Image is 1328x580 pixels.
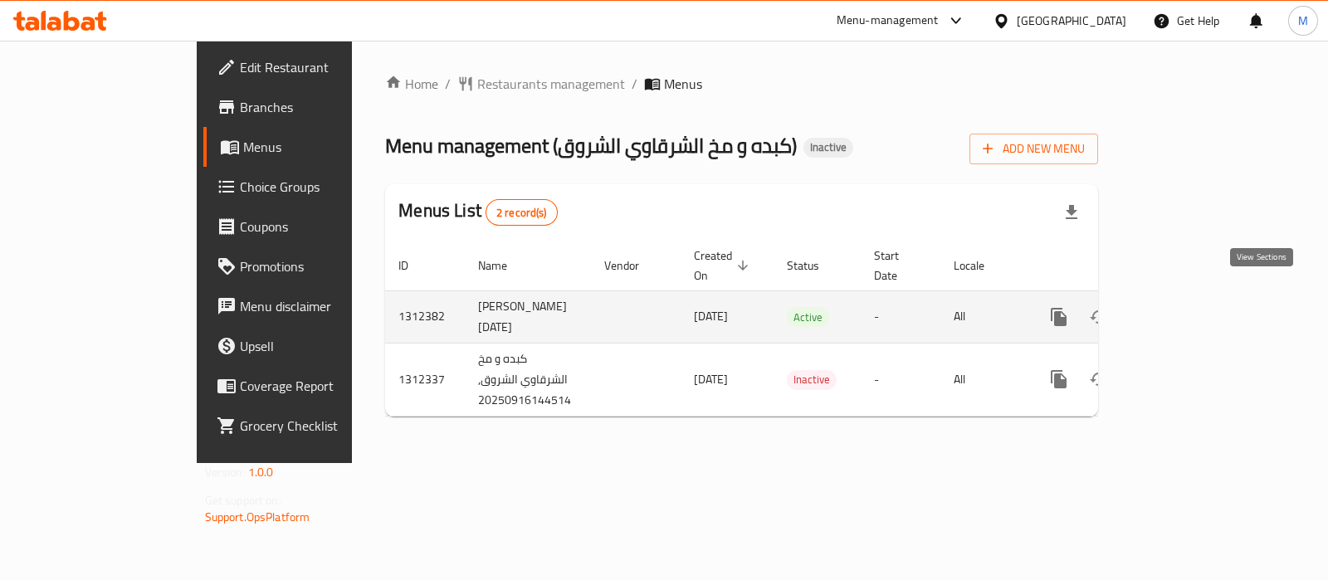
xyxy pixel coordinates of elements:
div: Inactive [803,138,853,158]
div: Menu-management [837,11,939,31]
a: Grocery Checklist [203,406,418,446]
span: Coverage Report [240,376,405,396]
a: Edit Restaurant [203,47,418,87]
span: Choice Groups [240,177,405,197]
span: Inactive [803,140,853,154]
span: Promotions [240,256,405,276]
td: 1312337 [385,343,465,416]
span: Start Date [874,246,920,285]
a: Branches [203,87,418,127]
td: 1312382 [385,290,465,343]
span: Get support on: [205,490,281,511]
a: Promotions [203,246,418,286]
td: All [940,343,1026,416]
table: enhanced table [385,241,1212,417]
td: - [861,343,940,416]
div: Export file [1052,193,1091,232]
div: Inactive [787,370,837,390]
h2: Menus List [398,198,557,226]
span: Menu management ( كبده و مخ الشرقاوي الشروق ) [385,127,797,164]
td: كبده و مخ الشرقاوي الشروق, 20250916144514 [465,343,591,416]
td: [PERSON_NAME] [DATE] [465,290,591,343]
span: Coupons [240,217,405,236]
span: [DATE] [694,368,728,390]
nav: breadcrumb [385,74,1098,94]
a: Menus [203,127,418,167]
span: ID [398,256,430,275]
span: Menu disclaimer [240,296,405,316]
a: Coupons [203,207,418,246]
a: Restaurants management [457,74,625,94]
a: Menu disclaimer [203,286,418,326]
span: Active [787,308,829,327]
div: Active [787,307,829,327]
a: Upsell [203,326,418,366]
td: All [940,290,1026,343]
span: Version: [205,461,246,483]
span: 2 record(s) [486,205,557,221]
span: Menus [664,74,702,94]
div: [GEOGRAPHIC_DATA] [1017,12,1126,30]
span: Vendor [604,256,661,275]
a: Choice Groups [203,167,418,207]
span: M [1298,12,1308,30]
span: 1.0.0 [248,461,274,483]
span: Upsell [240,336,405,356]
span: Add New Menu [983,139,1085,159]
button: more [1039,359,1079,399]
span: Status [787,256,841,275]
button: Add New Menu [969,134,1098,164]
th: Actions [1026,241,1212,291]
span: Created On [694,246,754,285]
li: / [445,74,451,94]
td: - [861,290,940,343]
span: Branches [240,97,405,117]
span: Menus [243,137,405,157]
a: Support.OpsPlatform [205,506,310,528]
button: Change Status [1079,297,1119,337]
span: Edit Restaurant [240,57,405,77]
span: Inactive [787,370,837,389]
span: Grocery Checklist [240,416,405,436]
a: Coverage Report [203,366,418,406]
li: / [632,74,637,94]
button: more [1039,297,1079,337]
span: Locale [954,256,1006,275]
span: Restaurants management [477,74,625,94]
button: Change Status [1079,359,1119,399]
div: Total records count [486,199,558,226]
span: [DATE] [694,305,728,327]
span: Name [478,256,529,275]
